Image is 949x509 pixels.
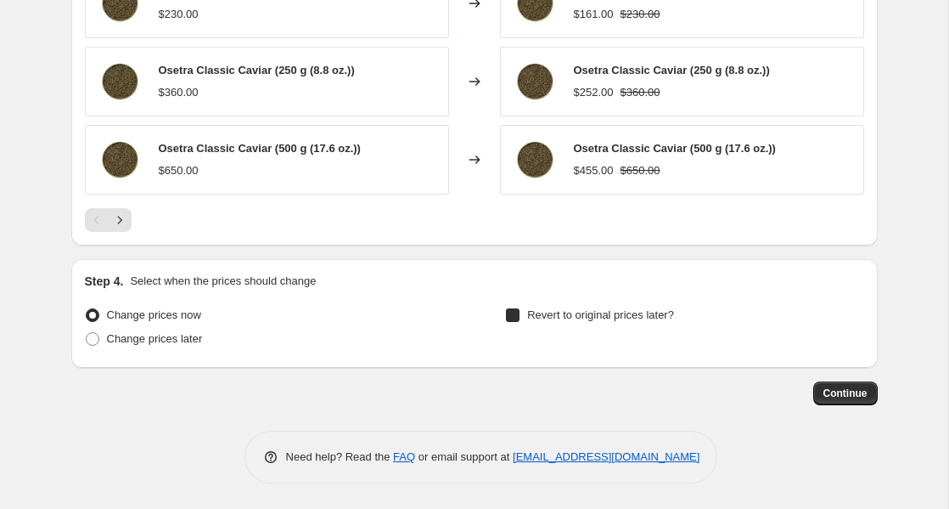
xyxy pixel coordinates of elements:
a: [EMAIL_ADDRESS][DOMAIN_NAME] [513,450,699,463]
button: Next [108,208,132,232]
span: Osetra Classic Caviar (250 g (8.8 oz.)) [574,64,770,76]
img: 1_80x.jpg [509,134,560,185]
div: $455.00 [574,162,614,179]
div: $161.00 [574,6,614,23]
strike: $650.00 [620,162,660,179]
button: Continue [813,382,878,405]
span: Continue [823,387,868,400]
span: Change prices later [107,332,203,345]
nav: Pagination [85,208,132,232]
span: Osetra Classic Caviar (250 g (8.8 oz.)) [159,64,355,76]
img: 1_80x.jpg [94,56,145,107]
div: $650.00 [159,162,199,179]
h2: Step 4. [85,273,124,290]
span: or email support at [415,450,513,463]
strike: $230.00 [620,6,660,23]
div: $360.00 [159,84,199,101]
span: Revert to original prices later? [527,308,674,321]
div: $252.00 [574,84,614,101]
img: 1_80x.jpg [94,134,145,185]
img: 1_80x.jpg [509,56,560,107]
div: $230.00 [159,6,199,23]
span: Need help? Read the [286,450,394,463]
p: Select when the prices should change [130,273,316,290]
a: FAQ [393,450,415,463]
strike: $360.00 [620,84,660,101]
span: Osetra Classic Caviar (500 g (17.6 oz.)) [159,142,361,155]
span: Osetra Classic Caviar (500 g (17.6 oz.)) [574,142,776,155]
span: Change prices now [107,308,201,321]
